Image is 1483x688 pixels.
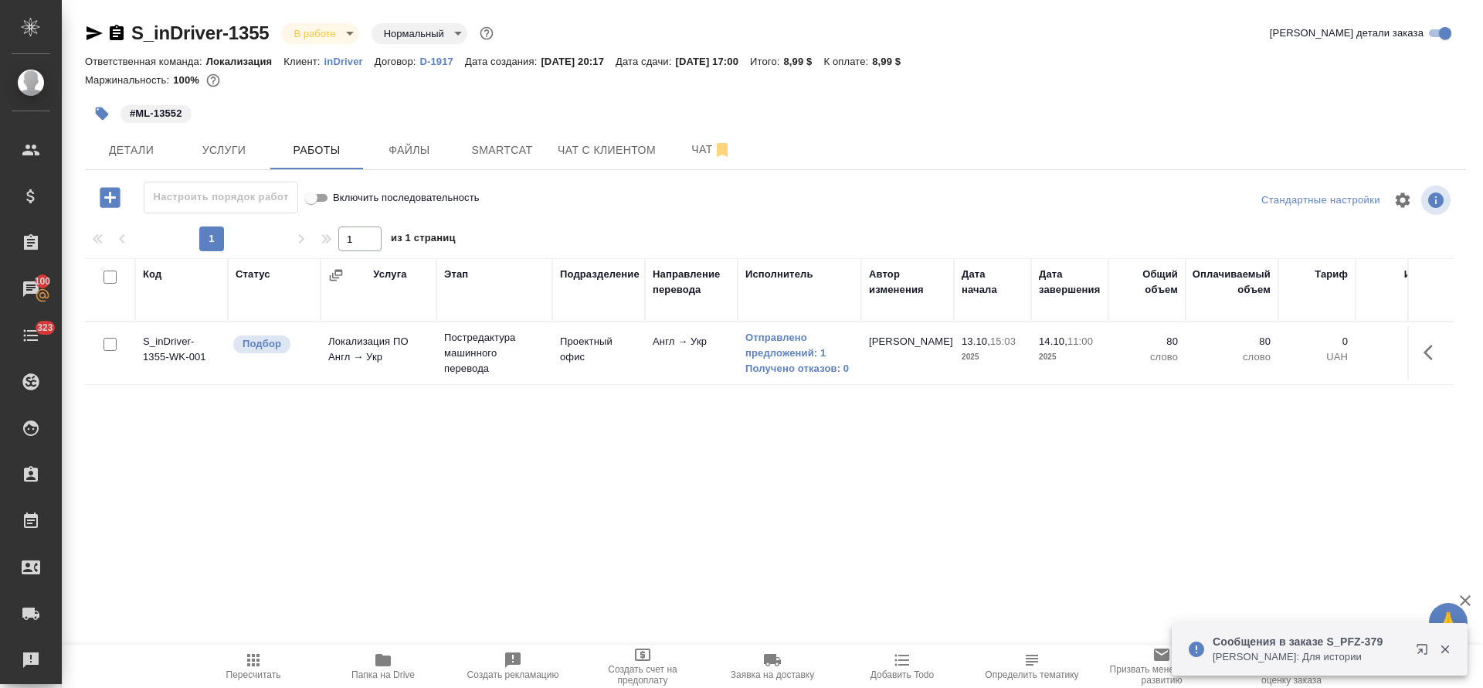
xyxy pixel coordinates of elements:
p: [DATE] 17:00 [675,56,750,67]
span: Файлы [372,141,446,160]
p: 100% [173,74,203,86]
div: Оплачиваемый объем [1193,267,1271,298]
p: Итого: [750,56,783,67]
a: D-1917 [420,54,465,67]
span: Детали [94,141,168,160]
span: Услуги [187,141,261,160]
span: из 1 страниц [391,229,456,251]
div: Подразделение [560,267,640,282]
div: Исполнитель [745,267,813,282]
a: 323 [4,316,58,355]
p: 15:03 [990,335,1016,347]
p: Дата сдачи: [616,56,675,67]
td: Локализация ПО Англ → Укр [321,326,436,380]
p: К оплате: [823,56,872,67]
span: [PERSON_NAME] детали заказа [1270,26,1424,41]
p: Постредактура машинного перевода [444,330,545,376]
span: ML-13552 [119,106,193,119]
span: Чат с клиентом [558,141,656,160]
p: Маржинальность: [85,74,173,86]
button: Добавить тэг [85,97,119,131]
button: Добавить работу [89,182,131,213]
p: Клиент: [283,56,324,67]
td: S_inDriver-1355-WK-001 [135,326,228,380]
p: слово [1116,349,1178,365]
span: Чат [674,140,748,159]
p: 14.10, [1039,335,1067,347]
p: [PERSON_NAME]: Для истории [1213,649,1406,665]
p: #ML-13552 [130,106,182,121]
button: Чтобы определение сработало, загрузи исходные файлы на странице "файлы" и привяжи проект в SmartCat [967,645,1097,688]
div: Автор изменения [869,267,946,298]
span: 🙏 [1435,606,1461,639]
p: Подбор [243,336,281,352]
button: Закрыть [1429,642,1461,656]
span: Smartcat [465,141,539,160]
p: 2025 [1039,349,1101,365]
td: Англ → Укр [645,326,738,380]
button: Скопировать ссылку для ЯМессенджера [85,24,104,43]
span: Включить последовательность [333,190,480,206]
button: Нормальный [379,27,449,40]
div: Общий объем [1116,267,1178,298]
div: Код [143,267,161,282]
p: D-1917 [420,56,465,67]
div: Тариф [1315,267,1348,282]
span: 323 [28,320,63,335]
p: 2025 [962,349,1023,365]
span: Посмотреть информацию [1421,186,1454,215]
span: 100 [25,274,60,289]
p: 8,99 $ [872,56,912,67]
div: Этап [444,267,468,282]
a: Получено отказов: 0 [745,361,853,376]
button: Доп статусы указывают на важность/срочность заказа [477,23,497,43]
p: UAH [1363,349,1433,365]
button: 0.00 UAH; [203,70,223,90]
div: Направление перевода [653,267,730,298]
div: Услуга [373,267,406,282]
p: 80 [1193,334,1271,349]
p: 80 [1116,334,1178,349]
p: Ответственная команда: [85,56,206,67]
p: слово [1193,349,1271,365]
p: 13.10, [962,335,990,347]
p: Локализация [206,56,284,67]
p: inDriver [324,56,375,67]
span: Работы [280,141,354,160]
a: Отправлено предложений: 1 [745,330,853,361]
p: 0 [1286,334,1348,349]
p: Сообщения в заказе S_PFZ-379 [1213,634,1406,649]
div: split button [1257,189,1384,213]
p: 11:00 [1067,335,1093,347]
button: Скопировать ссылку [107,24,126,43]
td: Проектный офис [552,326,645,380]
a: 100 [4,270,58,308]
a: inDriver [324,54,375,67]
span: Настроить таблицу [1384,182,1421,219]
button: Здесь прячутся важные кнопки [1414,334,1451,371]
div: Дата завершения [1039,267,1101,298]
svg: Отписаться [713,141,731,159]
p: Дата создания: [465,56,541,67]
p: [DATE] 20:17 [541,56,616,67]
td: [PERSON_NAME] [861,326,954,380]
p: UAH [1286,349,1348,365]
button: В работе [289,27,340,40]
p: 8,99 $ [784,56,824,67]
p: Договор: [375,56,420,67]
div: Дата начала [962,267,1023,298]
a: S_inDriver-1355 [131,22,269,43]
div: Итого [1404,267,1433,282]
button: Открыть в новой вкладке [1407,634,1444,671]
div: Статус [236,267,270,282]
div: В работе [281,23,358,44]
button: Сгруппировать [328,267,344,283]
button: 🙏 [1429,603,1468,642]
p: 0 [1363,334,1433,349]
div: Можно подбирать исполнителей [232,334,313,355]
div: В работе [372,23,467,44]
